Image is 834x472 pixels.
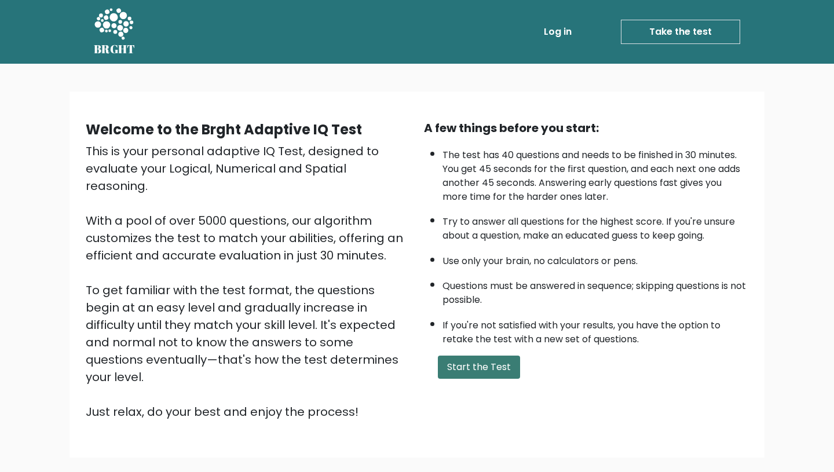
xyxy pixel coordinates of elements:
[94,42,136,56] h5: BRGHT
[442,273,748,307] li: Questions must be answered in sequence; skipping questions is not possible.
[86,120,362,139] b: Welcome to the Brght Adaptive IQ Test
[442,313,748,346] li: If you're not satisfied with your results, you have the option to retake the test with a new set ...
[442,248,748,268] li: Use only your brain, no calculators or pens.
[539,20,576,43] a: Log in
[442,209,748,243] li: Try to answer all questions for the highest score. If you're unsure about a question, make an edu...
[442,142,748,204] li: The test has 40 questions and needs to be finished in 30 minutes. You get 45 seconds for the firs...
[86,142,410,420] div: This is your personal adaptive IQ Test, designed to evaluate your Logical, Numerical and Spatial ...
[424,119,748,137] div: A few things before you start:
[438,356,520,379] button: Start the Test
[94,5,136,59] a: BRGHT
[621,20,740,44] a: Take the test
